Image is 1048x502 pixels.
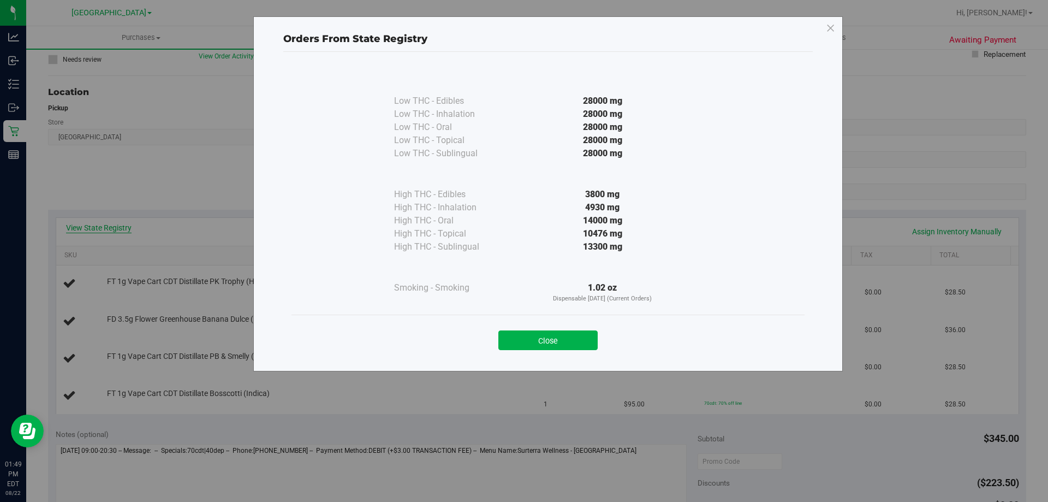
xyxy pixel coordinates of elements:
[503,188,702,201] div: 3800 mg
[503,281,702,304] div: 1.02 oz
[394,240,503,253] div: High THC - Sublingual
[394,188,503,201] div: High THC - Edibles
[283,33,427,45] span: Orders From State Registry
[394,214,503,227] div: High THC - Oral
[394,281,503,294] div: Smoking - Smoking
[503,121,702,134] div: 28000 mg
[503,227,702,240] div: 10476 mg
[498,330,598,350] button: Close
[394,134,503,147] div: Low THC - Topical
[394,227,503,240] div: High THC - Topical
[394,108,503,121] div: Low THC - Inhalation
[394,121,503,134] div: Low THC - Oral
[503,294,702,304] p: Dispensable [DATE] (Current Orders)
[503,134,702,147] div: 28000 mg
[503,240,702,253] div: 13300 mg
[11,415,44,447] iframe: Resource center
[503,201,702,214] div: 4930 mg
[503,95,702,108] div: 28000 mg
[503,147,702,160] div: 28000 mg
[394,147,503,160] div: Low THC - Sublingual
[503,214,702,227] div: 14000 mg
[394,95,503,108] div: Low THC - Edibles
[394,201,503,214] div: High THC - Inhalation
[503,108,702,121] div: 28000 mg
